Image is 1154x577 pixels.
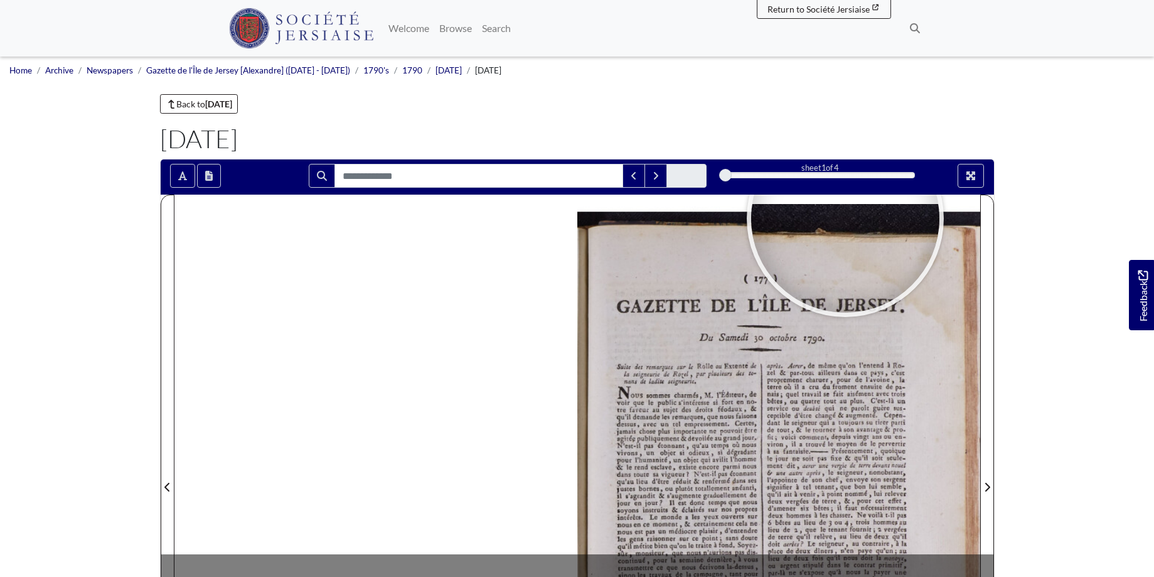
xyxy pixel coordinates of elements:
[160,124,995,154] h1: [DATE]
[334,164,623,188] input: Search for
[435,65,462,75] a: [DATE]
[644,164,667,188] button: Next Match
[197,164,221,188] button: Open transcription window
[45,65,73,75] a: Archive
[402,65,422,75] a: 1790
[160,94,238,114] a: Back to[DATE]
[1135,270,1150,321] span: Feedback
[622,164,645,188] button: Previous Match
[9,65,32,75] a: Home
[87,65,133,75] a: Newspapers
[229,5,374,51] a: Société Jersiaise logo
[229,8,374,48] img: Société Jersiaise
[383,16,434,41] a: Welcome
[146,65,350,75] a: Gazette de l'Île de Jersey [Alexandre] ([DATE] - [DATE])
[725,162,915,174] div: sheet of 4
[363,65,389,75] a: 1790's
[434,16,477,41] a: Browse
[958,164,984,188] button: Full screen mode
[475,65,501,75] span: [DATE]
[477,16,516,41] a: Search
[205,99,232,109] strong: [DATE]
[170,164,195,188] button: Toggle text selection (Alt+T)
[767,4,870,14] span: Return to Société Jersiaise
[1129,260,1154,330] a: Would you like to provide feedback?
[821,163,826,173] span: 1
[309,164,335,188] button: Search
